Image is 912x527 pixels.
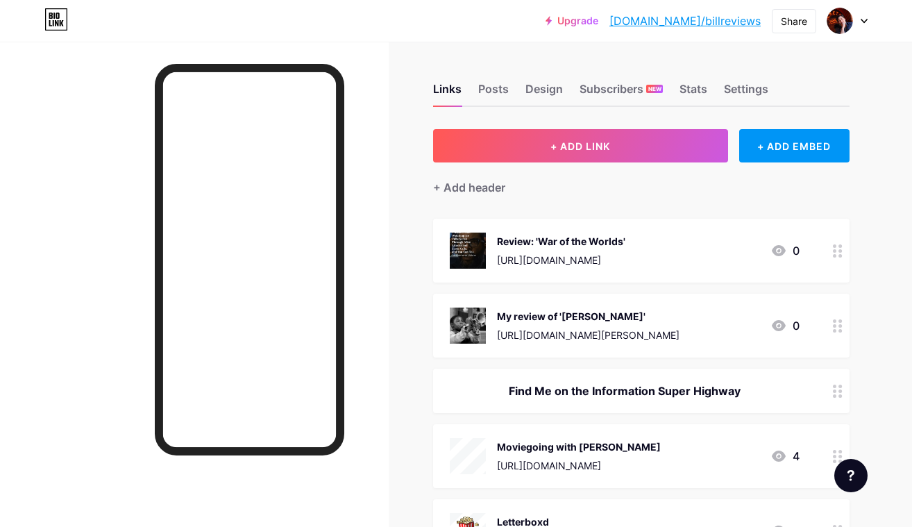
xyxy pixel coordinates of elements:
div: + Add header [433,179,505,196]
span: NEW [648,85,661,93]
div: Review: 'War of the Worlds' [497,234,625,249]
div: Share [781,14,807,28]
div: My review of '[PERSON_NAME]' [497,309,679,324]
div: Subscribers [580,81,663,106]
div: [URL][DOMAIN_NAME][PERSON_NAME] [497,328,679,342]
img: Bill Arceneaux [827,8,853,34]
a: Upgrade [546,15,598,26]
span: + ADD LINK [550,140,610,152]
div: 0 [770,242,800,259]
div: Links [433,81,462,106]
div: Moviegoing with [PERSON_NAME] [497,440,661,454]
button: + ADD LINK [433,129,728,162]
img: My review of 'Louis' [450,308,486,344]
div: [URL][DOMAIN_NAME] [497,253,625,267]
img: Review: 'War of the Worlds' [450,233,486,269]
div: Design [525,81,563,106]
div: [URL][DOMAIN_NAME] [497,458,661,473]
div: 0 [770,317,800,334]
a: [DOMAIN_NAME]/billreviews [609,12,761,29]
div: Settings [724,81,768,106]
div: + ADD EMBED [739,129,850,162]
div: Posts [478,81,509,106]
div: Find Me on the Information Super Highway [450,383,800,399]
div: 4 [770,448,800,465]
div: Stats [679,81,707,106]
